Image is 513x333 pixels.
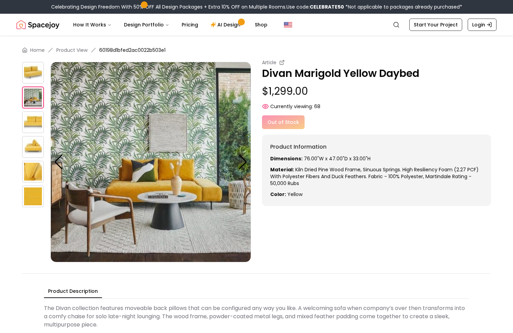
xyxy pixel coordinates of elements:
button: How It Works [68,18,117,32]
img: https://storage.googleapis.com/spacejoy-main/assets/60198d1bfed2ac0022b503e1/product_1_peod448pbf3a [50,62,251,262]
li: Product View [56,47,88,54]
span: *Not applicable to packages already purchased* [344,3,462,10]
a: Login [468,19,497,31]
strong: Material: [270,166,294,173]
nav: Main [68,18,273,32]
h6: Product Information [270,143,483,151]
strong: Dimensions: [270,155,303,162]
b: CELEBRATE50 [310,3,344,10]
button: Product Description [44,285,102,298]
div: The Divan collection features moveable back pillows that can be configured any way you like. A we... [44,301,469,332]
p: $1,299.00 [262,85,491,97]
img: https://storage.googleapis.com/spacejoy-main/assets/60198d1bfed2ac0022b503e1/product_3_78a8jfhddeil [22,136,44,158]
button: Design Portfolio [118,18,175,32]
nav: breadcrumb [22,47,491,54]
img: United States [284,21,292,29]
span: yellow [287,191,303,198]
p: 76.00"W x 47.00"D x 33.00"H [270,155,483,162]
a: Start Your Project [409,19,462,31]
img: Spacejoy Logo [16,18,59,32]
div: Celebrating Design Freedom With 50% OFF All Design Packages + Extra 10% OFF on Multiple Rooms. [51,3,462,10]
a: Spacejoy [16,18,59,32]
span: Kiln dried pine wood frame, sinuous springs. High resiliency foam (2.27 PCF) with polyester fiber... [270,166,479,187]
a: Home [30,47,45,54]
span: Use code: [286,3,344,10]
strong: Color: [270,191,286,198]
span: Currently viewing: [270,103,313,110]
a: Shop [249,18,273,32]
img: https://storage.googleapis.com/spacejoy-main/assets/60198d1bfed2ac0022b503e1/product_5_p46pm3n3km [22,185,44,207]
img: https://storage.googleapis.com/spacejoy-main/assets/60198d1bfed2ac0022b503e1/product_0_cj2apgmli87 [22,62,44,84]
img: https://storage.googleapis.com/spacejoy-main/assets/60198d1bfed2ac0022b503e1/product_1_peod448pbf3a [22,87,44,108]
a: Pricing [176,18,204,32]
small: Article [262,59,276,66]
span: 68 [314,103,320,110]
a: AI Design [205,18,248,32]
nav: Global [16,14,497,36]
img: https://storage.googleapis.com/spacejoy-main/assets/60198d1bfed2ac0022b503e1/product_2_pi03cel8m7a [22,111,44,133]
img: https://storage.googleapis.com/spacejoy-main/assets/60198d1bfed2ac0022b503e1/product_4_ekpegij258na [22,161,44,183]
p: Divan Marigold Yellow Daybed [262,67,491,80]
span: 60198d1bfed2ac0022b503e1 [99,47,166,54]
